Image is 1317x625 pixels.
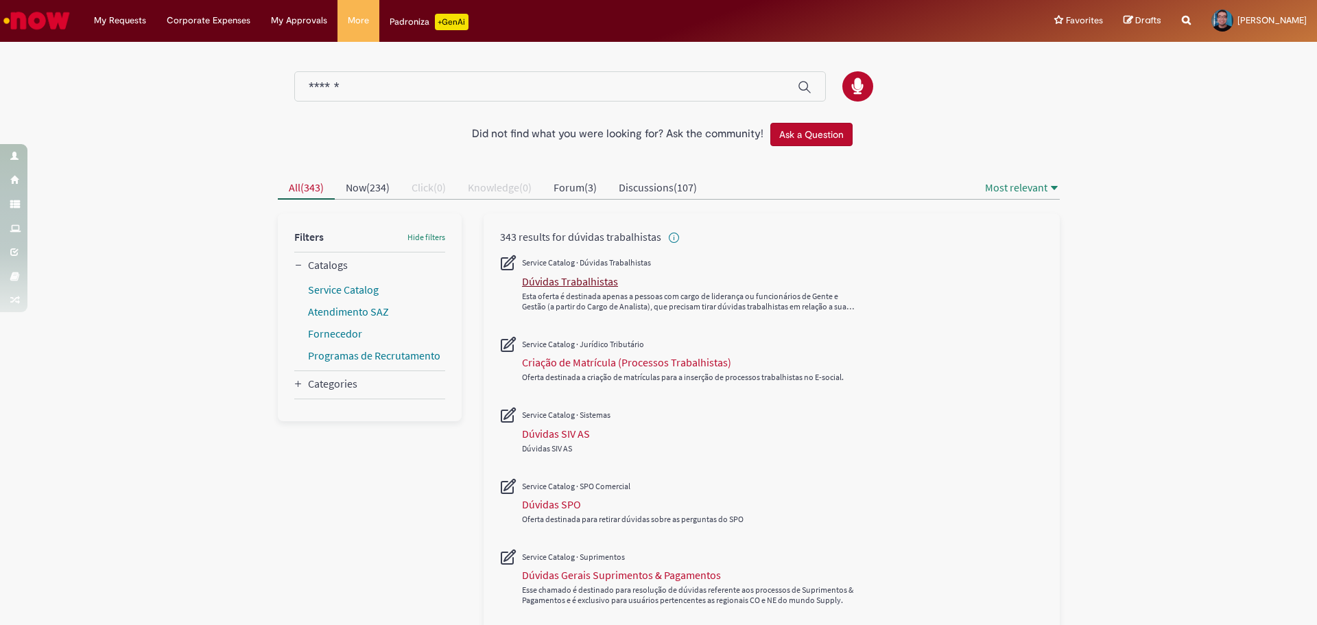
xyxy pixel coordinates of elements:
[271,14,327,27] span: My Approvals
[390,14,468,30] div: Padroniza
[1135,14,1161,27] span: Drafts
[1237,14,1307,26] span: [PERSON_NAME]
[348,14,369,27] span: More
[1124,14,1161,27] a: Drafts
[1,7,72,34] img: ServiceNow
[167,14,250,27] span: Corporate Expenses
[770,123,853,146] button: Ask a Question
[1066,14,1103,27] span: Favorites
[435,14,468,30] p: +GenAi
[94,14,146,27] span: My Requests
[472,128,763,141] h2: Did not find what you were looking for? Ask the community!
